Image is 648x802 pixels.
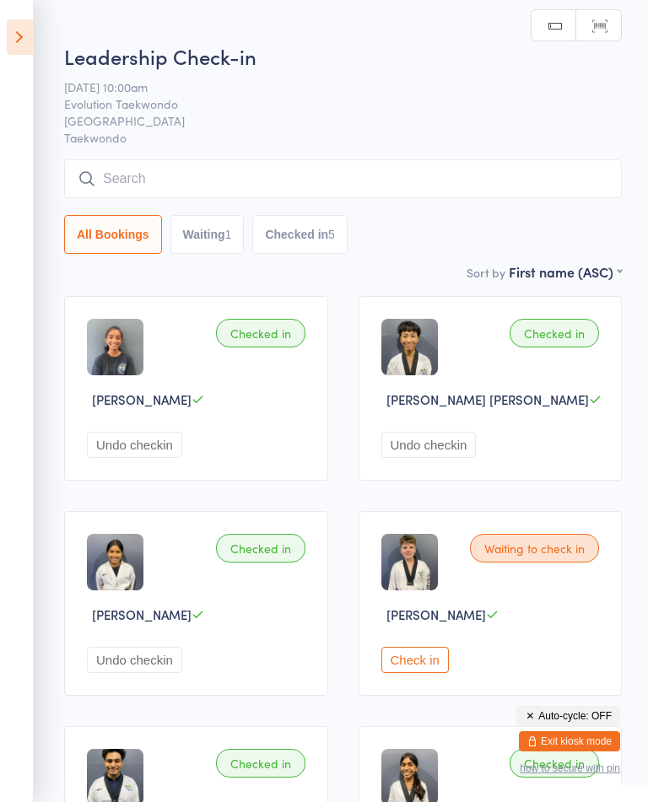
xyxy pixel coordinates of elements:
[381,432,477,458] button: Undo checkin
[216,319,305,347] div: Checked in
[519,731,620,751] button: Exit kiosk mode
[467,264,505,281] label: Sort by
[64,112,596,129] span: [GEOGRAPHIC_DATA]
[520,762,620,774] button: how to secure with pin
[87,432,182,458] button: Undo checkin
[516,706,620,726] button: Auto-cycle: OFF
[170,215,245,254] button: Waiting1
[470,534,599,562] div: Waiting to check in
[87,647,182,673] button: Undo checkin
[64,78,596,95] span: [DATE] 10:00am
[252,215,348,254] button: Checked in5
[64,95,596,112] span: Evolution Taekwondo
[216,534,305,562] div: Checked in
[87,534,143,590] img: image1747039613.png
[386,390,589,408] span: [PERSON_NAME] [PERSON_NAME]
[328,228,335,241] div: 5
[64,129,622,146] span: Taekwondo
[92,606,192,623] span: [PERSON_NAME]
[216,749,305,778] div: Checked in
[92,390,192,408] span: [PERSON_NAME]
[510,319,599,347] div: Checked in
[386,606,486,623] span: [PERSON_NAME]
[64,215,162,254] button: All Bookings
[509,262,622,281] div: First name (ASC)
[510,749,599,778] div: Checked in
[225,228,232,241] div: 1
[381,319,438,375] img: image1747041241.png
[381,534,438,590] img: image1747039663.png
[87,319,143,375] img: image1740635827.png
[64,159,622,198] input: Search
[64,42,622,70] h2: Leadership Check-in
[381,647,449,673] button: Check in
